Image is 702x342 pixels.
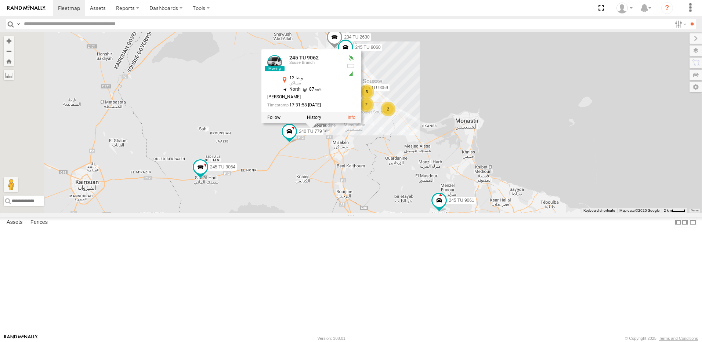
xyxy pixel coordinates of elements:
[27,217,51,228] label: Fences
[299,129,322,134] span: 240 TU 779
[583,208,615,213] button: Keyboard shortcuts
[690,82,702,92] label: Map Settings
[4,177,18,192] button: Drag Pegman onto the map to open Street View
[347,63,355,69] div: No battery health information received from this device.
[363,85,388,90] span: 245 TU 9059
[689,217,696,228] label: Hide Summary Table
[359,97,374,112] div: 2
[662,208,687,213] button: Map Scale: 2 km per 32 pixels
[267,103,341,108] div: Date/time of location update
[347,55,355,61] div: Valid GPS Fix
[355,45,380,50] span: 245 TU 9060
[661,2,673,14] i: ?
[359,84,374,99] div: 3
[307,115,321,120] label: View Asset History
[289,81,341,85] div: مساكن
[267,55,282,70] a: View Asset Details
[681,217,689,228] label: Dock Summary Table to the Right
[4,46,14,56] button: Zoom out
[289,87,301,92] span: North
[348,115,355,120] a: View Asset Details
[619,208,659,212] span: Map data ©2025 Google
[344,34,369,40] span: 234 TU 2630
[381,102,395,116] div: 2
[4,70,14,80] label: Measure
[267,95,341,99] div: [PERSON_NAME]
[318,336,345,341] div: Version: 308.01
[614,3,635,14] div: Nejah Benkhalifa
[289,61,341,65] div: Souse Branch
[674,217,681,228] label: Dock Summary Table to the Left
[267,115,281,120] label: Realtime tracking of Asset
[347,71,355,77] div: GSM Signal = 5
[672,19,688,29] label: Search Filter Options
[289,76,341,80] div: و ط 12
[4,335,38,342] a: Visit our Website
[289,55,319,61] a: 245 TU 9062
[15,19,21,29] label: Search Query
[4,36,14,46] button: Zoom in
[664,208,672,212] span: 2 km
[691,209,699,212] a: Terms (opens in new tab)
[449,198,474,203] span: 245 TU 9061
[4,56,14,66] button: Zoom Home
[210,164,235,169] span: 245 TU 9064
[301,87,322,92] span: 87
[659,336,698,341] a: Terms and Conditions
[3,217,26,228] label: Assets
[625,336,698,341] div: © Copyright 2025 -
[7,6,46,11] img: rand-logo.svg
